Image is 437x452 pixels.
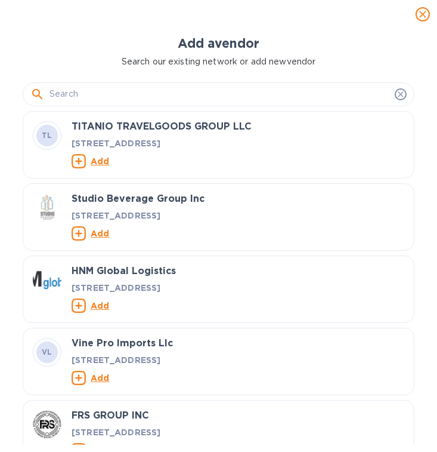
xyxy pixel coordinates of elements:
p: [STREET_ADDRESS] [72,281,404,293]
u: Add [91,373,109,382]
div: grid [23,111,424,445]
p: [STREET_ADDRESS] [72,209,404,221]
h3: Vine Pro Imports Llc [72,338,404,349]
p: Search our existing network or add new vendor [23,56,414,68]
b: VL [42,348,52,356]
h3: Studio Beverage Group Inc [72,193,404,205]
h3: FRS GROUP INC [72,410,404,422]
p: [STREET_ADDRESS] [72,426,404,438]
u: Add [91,300,109,310]
u: Add [91,156,109,165]
input: Search [49,85,390,103]
u: Add [91,228,109,238]
b: Add a vendor [178,36,259,51]
h3: HNM Global Logistics [72,266,404,277]
p: [STREET_ADDRESS] [72,137,404,149]
p: [STREET_ADDRESS] [72,353,404,365]
h3: TITANIO TRAVELGOODS GROUP LLC [72,121,404,133]
b: TL [42,131,52,140]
